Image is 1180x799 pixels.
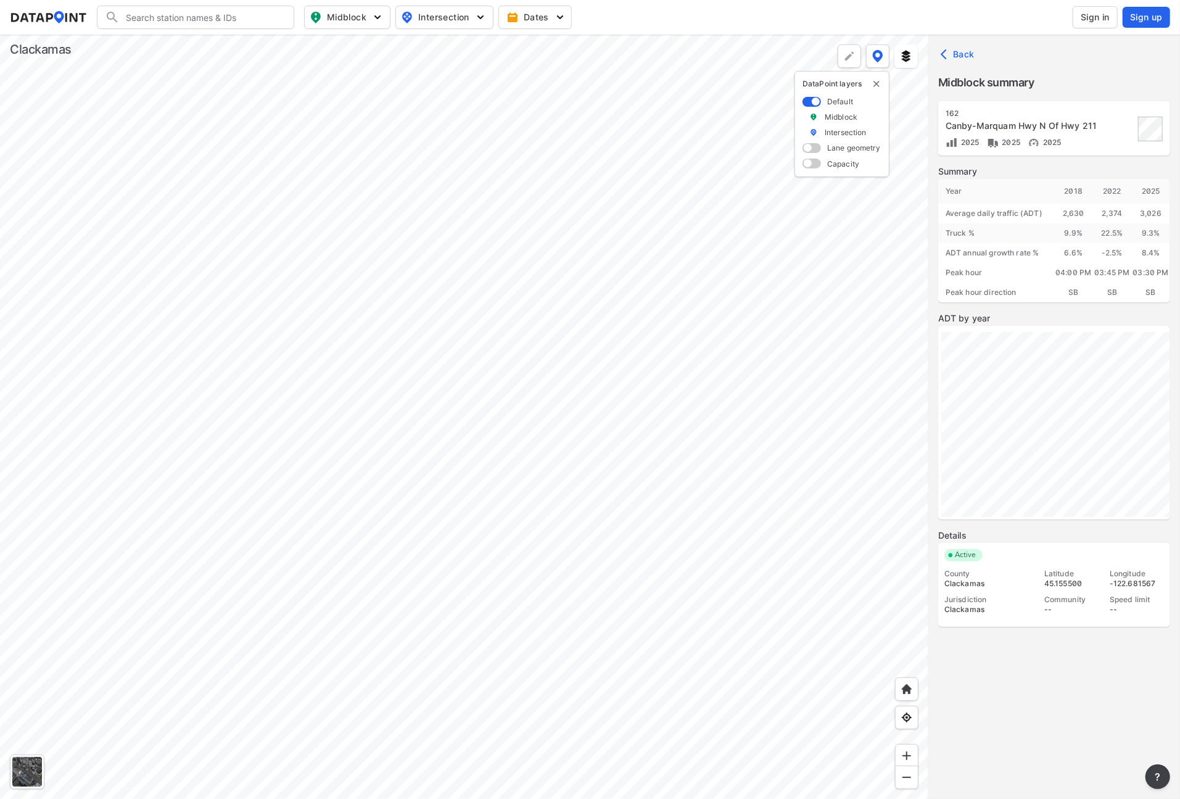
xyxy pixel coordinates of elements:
[10,11,87,23] img: dataPointLogo.9353c09d.svg
[938,283,1054,302] div: Peak hour direction
[999,138,1021,147] span: 2025
[946,120,1134,132] div: Canby-Marquam Hwy N Of Hwy 211
[1093,283,1132,302] div: SB
[1131,204,1170,223] div: 3,026
[554,11,566,23] img: 5YPKRKmlfpI5mqlR8AD95paCi+0kK1fRFDJSaMmawlwaeJcJwk9O2fotCW5ve9gAAAAASUVORK5CYII=
[1054,223,1093,243] div: 9.9 %
[938,204,1054,223] div: Average daily traffic (ADT)
[1130,11,1163,23] span: Sign up
[506,11,519,23] img: calendar-gold.39a51dde.svg
[401,10,485,25] span: Intersection
[843,50,856,62] img: +Dz8AAAAASUVORK5CYII=
[1153,769,1163,784] span: ?
[1073,6,1118,28] button: Sign in
[1093,263,1132,283] div: 03:45 PM
[1054,283,1093,302] div: SB
[474,11,487,23] img: 5YPKRKmlfpI5mqlR8AD95paCi+0kK1fRFDJSaMmawlwaeJcJwk9O2fotCW5ve9gAAAAASUVORK5CYII=
[900,50,912,62] img: layers.ee07997e.svg
[838,44,861,68] div: Polygon tool
[1131,223,1170,243] div: 9.3 %
[987,136,999,149] img: Vehicle class
[371,11,384,23] img: 5YPKRKmlfpI5mqlR8AD95paCi+0kK1fRFDJSaMmawlwaeJcJwk9O2fotCW5ve9gAAAAASUVORK5CYII=
[509,11,564,23] span: Dates
[1044,595,1099,605] div: Community
[894,44,918,68] button: External layers
[1093,243,1132,263] div: -2.5 %
[943,48,975,60] span: Back
[950,549,983,561] span: Active
[1123,7,1170,28] button: Sign up
[895,744,918,768] div: Zoom in
[1110,569,1164,579] div: Longitude
[1110,605,1164,615] div: --
[1093,179,1132,204] div: 2022
[825,127,867,138] label: Intersection
[1093,204,1132,223] div: 2,374
[944,595,1033,605] div: Jurisdiction
[809,112,818,122] img: marker_Midblock.5ba75e30.svg
[1110,595,1164,605] div: Speed limit
[310,10,382,25] span: Midblock
[1028,136,1040,149] img: Vehicle speed
[895,706,918,729] div: View my location
[938,165,1170,178] label: Summary
[827,159,859,169] label: Capacity
[872,79,881,89] button: delete
[901,683,913,695] img: +XpAUvaXAN7GudzAAAAAElFTkSuQmCC
[825,112,857,122] label: Midblock
[1044,569,1099,579] div: Latitude
[1093,223,1132,243] div: 22.5 %
[938,312,1170,325] label: ADT by year
[946,136,958,149] img: Volume count
[827,96,853,107] label: Default
[946,109,1134,118] div: 162
[895,677,918,701] div: Home
[10,755,44,789] div: Toggle basemap
[944,569,1033,579] div: County
[1131,243,1170,263] div: 8.4 %
[1131,283,1170,302] div: SB
[1131,179,1170,204] div: 2025
[1120,7,1170,28] a: Sign up
[958,138,980,147] span: 2025
[1054,179,1093,204] div: 2018
[1040,138,1062,147] span: 2025
[872,79,881,89] img: close-external-leyer.3061a1c7.svg
[1131,263,1170,283] div: 03:30 PM
[938,223,1054,243] div: Truck %
[1044,579,1099,589] div: 45.155500
[10,41,72,58] div: Clackamas
[1110,579,1164,589] div: -122.681567
[1054,204,1093,223] div: 2,630
[1054,243,1093,263] div: 6.6 %
[895,766,918,789] div: Zoom out
[872,50,883,62] img: data-point-layers.37681fc9.svg
[1044,605,1099,615] div: --
[802,79,881,89] p: DataPoint layers
[1081,11,1110,23] span: Sign in
[901,750,913,762] img: ZvzfEJKXnyWIrJytrsY285QMwk63cM6Drc+sIAAAAASUVORK5CYII=
[938,529,1170,542] label: Details
[1070,6,1120,28] a: Sign in
[938,179,1054,204] div: Year
[1145,764,1170,789] button: more
[1054,263,1093,283] div: 04:00 PM
[938,263,1054,283] div: Peak hour
[938,243,1054,263] div: ADT annual growth rate %
[120,7,286,27] input: Search
[901,771,913,784] img: MAAAAAElFTkSuQmCC
[400,10,415,25] img: map_pin_int.54838e6b.svg
[395,6,493,29] button: Intersection
[866,44,889,68] button: DataPoint layers
[938,44,980,64] button: Back
[809,127,818,138] img: marker_Intersection.6861001b.svg
[304,6,390,29] button: Midblock
[944,605,1033,615] div: Clackamas
[901,711,913,724] img: zeq5HYn9AnE9l6UmnFLPAAAAAElFTkSuQmCC
[498,6,572,29] button: Dates
[938,74,1170,91] label: Midblock summary
[308,10,323,25] img: map_pin_mid.602f9df1.svg
[827,143,880,153] label: Lane geometry
[944,579,1033,589] div: Clackamas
